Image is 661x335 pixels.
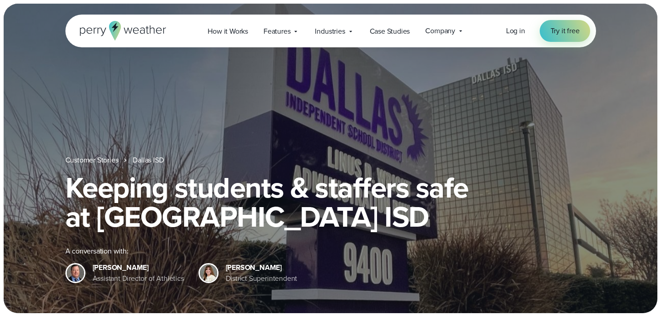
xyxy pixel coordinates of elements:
[67,264,84,282] img: Corey Eaton Dallas ISD
[93,262,184,273] div: [PERSON_NAME]
[425,25,455,36] span: Company
[362,22,418,41] a: Case Studies
[551,25,580,36] span: Try it free
[370,26,410,37] span: Case Studies
[93,273,184,284] div: Assistant Director of Athletics
[226,273,298,284] div: District Superintendent
[200,264,217,282] img: Stephanie Elizalde Dallas ISD
[133,155,164,166] a: Dallas ISD
[226,262,298,273] div: [PERSON_NAME]
[208,26,248,37] span: How it Works
[263,26,290,37] span: Features
[315,26,345,37] span: Industries
[65,246,596,257] div: A conversation with:
[200,22,256,41] a: How it Works
[65,155,119,166] a: Customer Stories
[65,173,596,231] h1: Keeping students & staffers safe at [GEOGRAPHIC_DATA] ISD
[506,25,525,36] a: Log in
[65,155,596,166] nav: Breadcrumb
[540,20,591,42] a: Try it free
